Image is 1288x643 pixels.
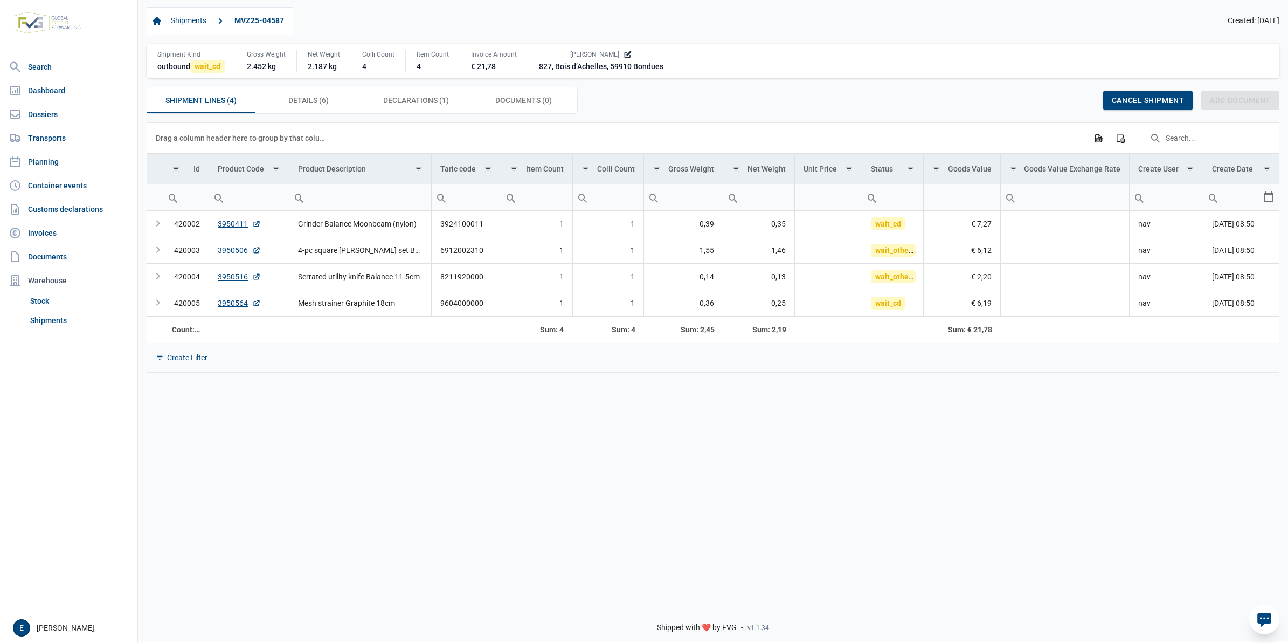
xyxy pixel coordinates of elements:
[13,619,30,637] button: E
[1212,246,1255,255] span: [DATE] 08:50
[218,271,261,282] a: 3950516
[572,211,643,237] td: 1
[1263,165,1271,173] span: Show filter options for column 'Create Date'
[572,290,643,316] td: 1
[26,291,133,311] a: Stock
[362,50,394,59] div: Colli Count
[432,290,501,316] td: 9604000000
[163,154,209,184] td: Column Id
[383,94,449,107] span: Declarations (1)
[924,184,1000,210] input: Filter cell
[414,165,423,173] span: Show filter options for column 'Product Description'
[147,290,163,316] td: Expand
[4,104,133,125] a: Dossiers
[417,61,449,72] div: 4
[167,12,211,30] a: Shipments
[501,290,573,316] td: 1
[288,94,329,107] span: Details (6)
[1212,272,1255,281] span: [DATE] 08:50
[289,184,309,210] div: Search box
[501,184,573,210] td: Filter cell
[289,184,431,210] input: Filter cell
[1130,184,1203,210] td: Filter cell
[157,50,225,59] div: Shipment Kind
[570,50,619,59] span: [PERSON_NAME]
[26,311,133,330] a: Shipments
[230,12,288,30] a: MVZ25-04587
[4,80,133,101] a: Dashboard
[747,165,786,173] div: Net Weight
[862,184,924,210] input: Filter cell
[13,619,131,637] div: [PERSON_NAME]
[723,184,743,210] div: Search box
[1130,290,1203,316] td: nav
[1203,184,1280,210] td: Filter cell
[4,199,133,220] a: Customs declarations
[732,165,740,173] span: Show filter options for column 'Net Weight'
[247,50,286,59] div: Gross Weight
[163,237,209,263] td: 420003
[1001,154,1130,184] td: Column Goods Value Exchange Rate
[971,271,992,282] span: € 2,20
[308,50,340,59] div: Net Weight
[644,184,723,210] td: Filter cell
[1103,91,1193,110] div: Cancel shipment
[1130,184,1203,210] input: Filter cell
[289,154,432,184] td: Column Product Description
[218,245,261,256] a: 3950506
[971,245,992,256] span: € 6,12
[862,184,882,210] div: Search box
[871,165,893,173] div: Status
[1024,165,1120,173] div: Goods Value Exchange Rate
[289,290,432,316] td: Mesh strainer Graphite 18cm
[1212,220,1255,228] span: [DATE] 08:50
[572,184,643,210] td: Filter cell
[501,184,521,210] div: Search box
[1228,16,1279,26] span: Created: [DATE]
[845,165,853,173] span: Show filter options for column 'Unit Price'
[1130,211,1203,237] td: nav
[1212,299,1255,307] span: [DATE] 08:50
[804,165,837,173] div: Unit Price
[501,154,573,184] td: Column Item Count
[501,184,572,210] input: Filter cell
[723,184,794,210] input: Filter cell
[4,56,133,78] a: Search
[4,151,133,173] a: Planning
[298,165,366,173] div: Product Description
[1203,184,1262,210] input: Filter cell
[539,61,663,72] div: 827, Bois d’Achelles, 59910 Bondues
[4,127,133,149] a: Transports
[732,324,786,335] div: Net Weight Sum: 2,19
[1141,125,1270,151] input: Search in the data grid
[510,324,564,335] div: Item Count Sum: 4
[1212,165,1253,173] div: Create Date
[495,94,552,107] span: Documents (0)
[147,123,1279,372] div: Data grid with 4 rows and 14 columns
[362,61,394,72] div: 4
[209,184,228,210] div: Search box
[163,184,209,210] input: Filter cell
[156,129,329,147] div: Drag a column header here to group by that column
[156,123,1270,153] div: Data grid toolbar
[906,165,915,173] span: Show filter options for column 'Status'
[289,184,432,210] td: Filter cell
[193,165,200,173] div: Id
[723,237,795,263] td: 1,46
[723,211,795,237] td: 0,35
[741,623,743,633] span: -
[657,623,737,633] span: Shipped with ❤️ by FVG
[440,165,476,173] div: Taric code
[644,263,723,290] td: 0,14
[971,218,992,229] span: € 7,27
[723,154,795,184] td: Column Net Weight
[924,184,1001,210] td: Filter cell
[510,165,518,173] span: Show filter options for column 'Item Count'
[157,61,225,72] div: outbound
[4,222,133,244] a: Invoices
[871,217,905,230] span: wait_cd
[218,165,264,173] div: Product Code
[723,290,795,316] td: 0,25
[948,165,992,173] div: Goods Value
